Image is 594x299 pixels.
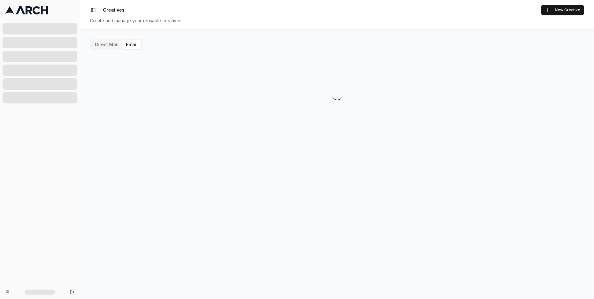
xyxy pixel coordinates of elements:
button: New Creative [541,5,584,15]
button: Log out [68,288,77,296]
button: Email [122,40,141,49]
button: Direct Mail [91,40,122,49]
span: Creatives [103,7,124,13]
nav: breadcrumb [103,7,124,13]
div: Create and manage your reusable creatives [90,18,584,24]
